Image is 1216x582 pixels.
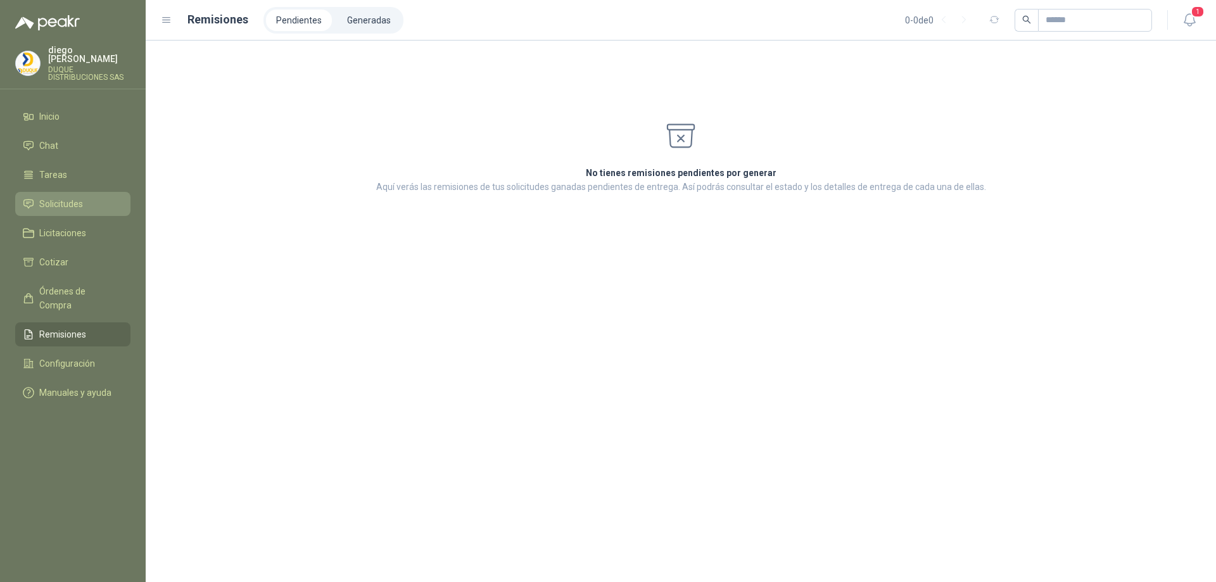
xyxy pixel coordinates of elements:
img: Logo peakr [15,15,80,30]
span: Inicio [39,110,60,123]
span: Chat [39,139,58,153]
p: Aquí verás las remisiones de tus solicitudes ganadas pendientes de entrega. Así podrás consultar ... [376,180,986,194]
h1: Remisiones [187,11,248,28]
span: Manuales y ayuda [39,386,111,400]
span: Cotizar [39,255,68,269]
a: Manuales y ayuda [15,381,130,405]
a: Pendientes [266,9,332,31]
strong: No tienes remisiones pendientes por generar [586,168,776,178]
span: search [1022,15,1031,24]
span: Remisiones [39,327,86,341]
a: Remisiones [15,322,130,346]
span: Órdenes de Compra [39,284,118,312]
button: 1 [1178,9,1201,32]
a: Tareas [15,163,130,187]
a: Cotizar [15,250,130,274]
span: Configuración [39,357,95,370]
a: Órdenes de Compra [15,279,130,317]
span: Tareas [39,168,67,182]
a: Inicio [15,104,130,129]
a: Solicitudes [15,192,130,216]
span: Solicitudes [39,197,83,211]
span: 1 [1191,6,1205,18]
a: Chat [15,134,130,158]
img: Company Logo [16,51,40,75]
a: Licitaciones [15,221,130,245]
p: diego [PERSON_NAME] [48,46,130,63]
a: Generadas [337,9,401,31]
span: Licitaciones [39,226,86,240]
div: 0 - 0 de 0 [905,10,974,30]
a: Configuración [15,351,130,376]
p: DUQUE DISTRIBUCIONES SAS [48,66,130,81]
